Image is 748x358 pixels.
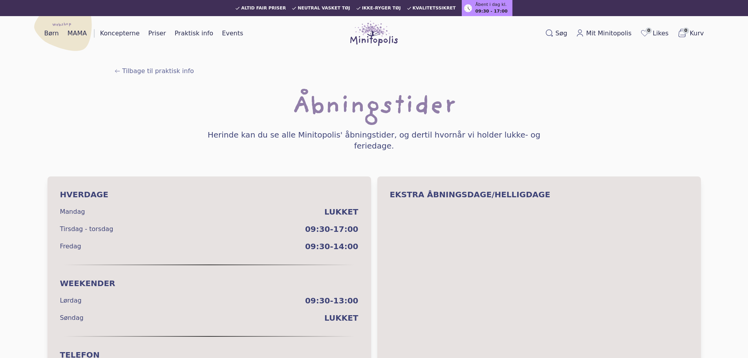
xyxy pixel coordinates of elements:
h1: Åbningstider [293,95,456,120]
span: Likes [653,29,668,38]
span: Kurv [690,29,704,38]
span: 09:30 - 17:00 [475,8,507,15]
h4: Herinde kan du se alle Minitopolis' åbningstider, og dertil hvornår vi holder lukke- og feriedage. [198,129,550,151]
a: Børn [41,27,62,40]
span: Tilbage til praktisk info [122,66,194,76]
div: Tirsdag - torsdag [60,224,113,234]
a: Mit Minitopolis [573,27,635,40]
span: 0 [683,28,689,34]
a: Praktisk info [172,27,216,40]
div: Fredag [60,242,81,251]
span: Lukket [324,312,358,323]
span: Mit Minitopolis [586,29,632,38]
a: Events [219,27,246,40]
span: 0 [646,28,652,34]
button: 0Kurv [674,27,707,40]
a: 0Likes [637,27,671,40]
span: Altid fair priser [241,6,286,11]
a: Priser [145,27,169,40]
div: Mandag [60,207,85,217]
span: 09:30-13:00 [305,295,358,306]
img: Minitopolis logo [350,21,398,46]
span: Søg [556,29,567,38]
h4: Weekender [60,278,358,289]
span: Lukket [324,206,358,217]
a: Tilbage til praktisk info [114,66,194,76]
a: MAMA [64,27,90,40]
span: Neutral vasket tøj [298,6,350,11]
div: Lørdag [60,296,82,305]
h4: Hverdage [60,189,358,200]
span: 09:30-17:00 [305,224,358,235]
span: Ikke-ryger tøj [362,6,401,11]
a: Koncepterne [97,27,143,40]
span: Åbent i dag kl. [475,2,507,8]
span: Kvalitetssikret [413,6,456,11]
span: 09:30-14:00 [305,241,358,252]
h4: Ekstra Åbningsdage/Helligdage [390,189,688,200]
button: Søg [542,27,571,40]
div: Søndag [60,313,84,323]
